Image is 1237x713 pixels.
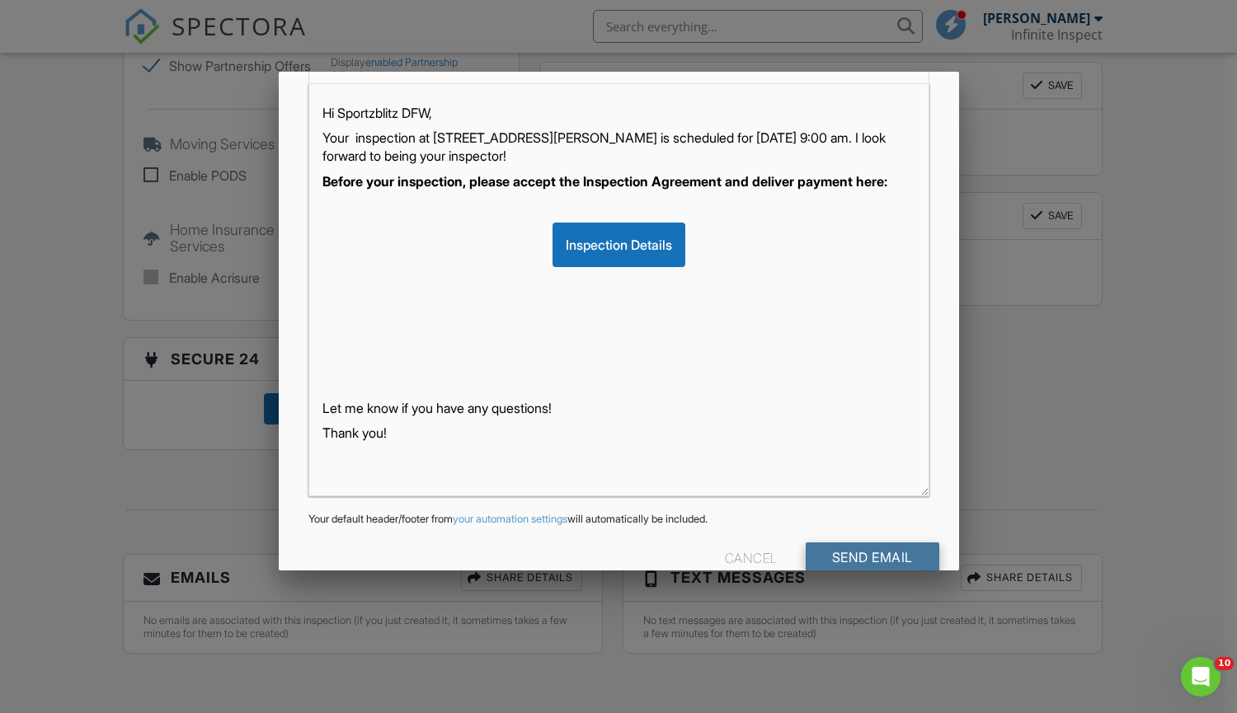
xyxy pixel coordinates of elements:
input: Send Email [806,542,939,572]
div: Your default header/footer from will automatically be included. [299,513,939,526]
p: Hi Sportzblitz DFW, [322,104,915,122]
iframe: Intercom live chat [1181,657,1221,697]
a: your automation settings [453,513,567,525]
div: Cancel [725,542,778,572]
div: Inspection Details [553,223,685,267]
strong: Before your inspection, please accept the Inspection Agreement and deliver payment here: [322,173,887,190]
p: Your inspection at [STREET_ADDRESS][PERSON_NAME] is scheduled for [DATE] 9:00 am. I look forward ... [322,129,915,166]
a: Inspection Details [553,237,685,253]
p: Thank you! [322,424,915,442]
span: 10 [1215,657,1234,670]
p: Let me know if you have any questions! [322,399,915,417]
